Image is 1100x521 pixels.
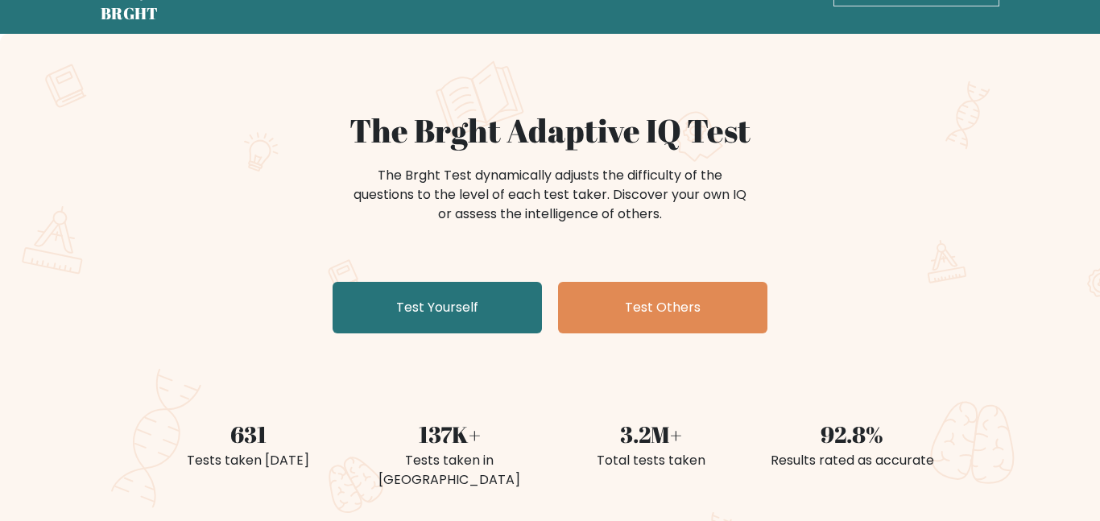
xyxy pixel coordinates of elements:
h5: BRGHT [101,4,159,23]
div: Results rated as accurate [761,451,943,470]
a: Test Others [558,282,767,333]
div: The Brght Test dynamically adjusts the difficulty of the questions to the level of each test take... [349,166,751,224]
div: Tests taken [DATE] [157,451,339,470]
div: 92.8% [761,417,943,451]
div: 137K+ [358,417,540,451]
a: Test Yourself [333,282,542,333]
div: 631 [157,417,339,451]
h1: The Brght Adaptive IQ Test [157,111,943,150]
div: Tests taken in [GEOGRAPHIC_DATA] [358,451,540,490]
div: Total tests taken [560,451,742,470]
div: 3.2M+ [560,417,742,451]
